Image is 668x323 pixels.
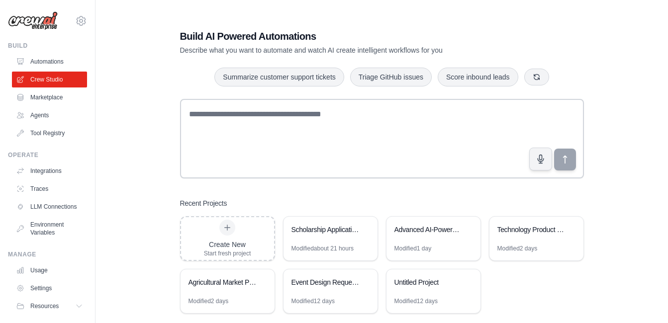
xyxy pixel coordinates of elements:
a: Integrations [12,163,87,179]
a: Usage [12,262,87,278]
div: Modified 12 days [291,297,335,305]
a: LLM Connections [12,199,87,215]
div: Modified 2 days [497,244,538,252]
a: Settings [12,280,87,296]
a: Tool Registry [12,125,87,141]
div: Start fresh project [204,249,251,257]
h3: Recent Projects [180,198,227,208]
div: Modified 1 day [394,244,432,252]
div: Modified about 21 hours [291,244,354,252]
div: Scholarship Application Assistant [291,225,360,235]
div: Technology Product Research & Analysis [497,225,566,235]
button: Get new suggestions [524,69,549,85]
button: Triage GitHub issues [350,68,432,86]
img: Logo [8,11,58,30]
a: Marketplace [12,89,87,105]
div: Agricultural Market Price Analysis [189,277,257,287]
a: Traces [12,181,87,197]
div: Event Design Request Processor [291,277,360,287]
div: Untitled Project [394,277,463,287]
div: Advanced AI-Powered Student Report Card System [394,225,463,235]
div: Build [8,42,87,50]
h1: Build AI Powered Automations [180,29,514,43]
button: Click to speak your automation idea [529,148,552,170]
a: Environment Variables [12,217,87,241]
div: Manage [8,250,87,258]
span: Resources [30,302,59,310]
a: Crew Studio [12,72,87,87]
div: Modified 2 days [189,297,229,305]
a: Agents [12,107,87,123]
p: Describe what you want to automate and watch AI create intelligent workflows for you [180,45,514,55]
div: Operate [8,151,87,159]
div: Create New [204,240,251,249]
button: Resources [12,298,87,314]
button: Score inbound leads [438,68,518,86]
div: Modified 12 days [394,297,438,305]
a: Automations [12,54,87,70]
button: Summarize customer support tickets [214,68,344,86]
